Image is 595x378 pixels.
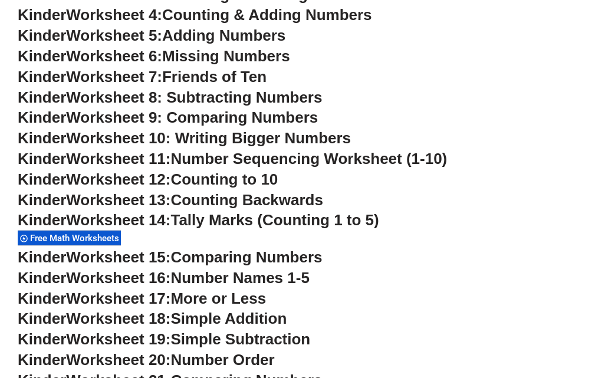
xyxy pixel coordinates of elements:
[18,109,66,126] span: Kinder
[66,191,170,209] span: Worksheet 13:
[66,109,318,126] span: Worksheet 9: Comparing Numbers
[162,68,267,86] span: Friends of Ten
[18,310,66,327] span: Kinder
[18,88,322,106] a: KinderWorksheet 8: Subtracting Numbers
[18,129,351,147] a: KinderWorksheet 10: Writing Bigger Numbers
[18,170,66,188] span: Kinder
[170,191,323,209] span: Counting Backwards
[66,351,170,369] span: Worksheet 20:
[170,290,266,307] span: More or Less
[66,330,170,348] span: Worksheet 19:
[18,47,66,65] span: Kinder
[170,310,287,327] span: Simple Addition
[162,47,290,65] span: Missing Numbers
[18,6,372,24] a: KinderWorksheet 4:Counting & Adding Numbers
[18,269,66,287] span: Kinder
[30,233,123,244] span: Free Math Worksheets
[18,150,66,167] span: Kinder
[66,27,162,44] span: Worksheet 5:
[18,27,66,44] span: Kinder
[18,330,66,348] span: Kinder
[66,248,170,266] span: Worksheet 15:
[18,230,121,246] div: Free Math Worksheets
[170,150,447,167] span: Number Sequencing Worksheet (1-10)
[162,27,285,44] span: Adding Numbers
[18,290,66,307] span: Kinder
[18,248,66,266] span: Kinder
[18,27,285,44] a: KinderWorksheet 5:Adding Numbers
[66,6,162,24] span: Worksheet 4:
[170,330,310,348] span: Simple Subtraction
[66,170,170,188] span: Worksheet 12:
[66,68,162,86] span: Worksheet 7:
[18,47,290,65] a: KinderWorksheet 6:Missing Numbers
[399,245,595,378] iframe: Chat Widget
[66,88,322,106] span: Worksheet 8: Subtracting Numbers
[170,211,379,229] span: Tally Marks (Counting 1 to 5)
[66,150,170,167] span: Worksheet 11:
[66,129,351,147] span: Worksheet 10: Writing Bigger Numbers
[18,191,66,209] span: Kinder
[162,6,372,24] span: Counting & Adding Numbers
[170,170,278,188] span: Counting to 10
[170,248,322,266] span: Comparing Numbers
[18,68,267,86] a: KinderWorksheet 7:Friends of Ten
[66,310,170,327] span: Worksheet 18:
[18,88,66,106] span: Kinder
[66,269,170,287] span: Worksheet 16:
[66,47,162,65] span: Worksheet 6:
[66,290,170,307] span: Worksheet 17:
[18,211,66,229] span: Kinder
[18,351,66,369] span: Kinder
[170,269,309,287] span: Number Names 1-5
[18,6,66,24] span: Kinder
[170,351,274,369] span: Number Order
[18,129,66,147] span: Kinder
[18,68,66,86] span: Kinder
[18,109,318,126] a: KinderWorksheet 9: Comparing Numbers
[66,211,170,229] span: Worksheet 14:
